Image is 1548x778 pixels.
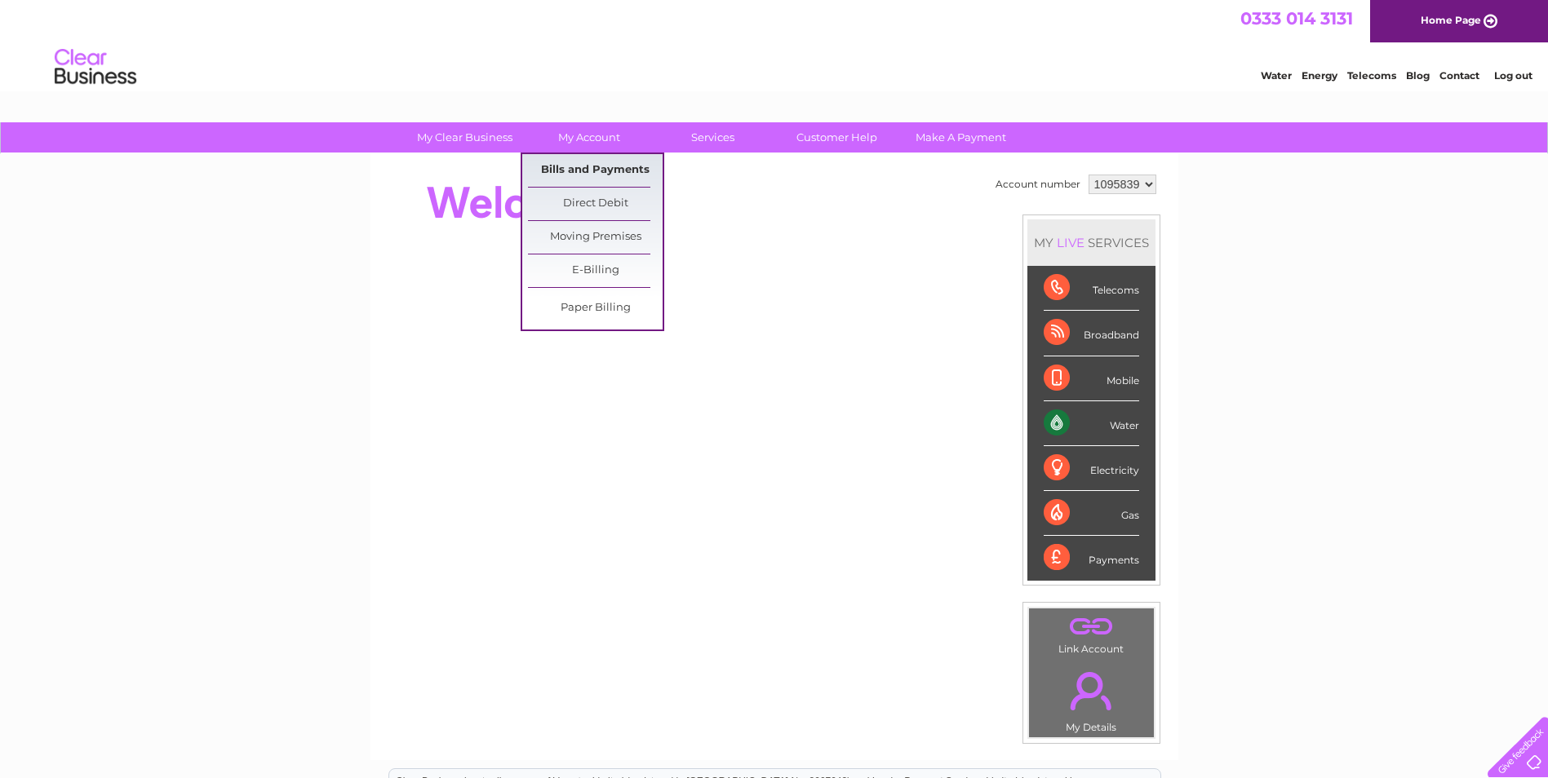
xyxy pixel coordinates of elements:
[528,154,663,187] a: Bills and Payments
[397,122,532,153] a: My Clear Business
[521,122,656,153] a: My Account
[1044,536,1139,580] div: Payments
[389,9,1160,79] div: Clear Business is a trading name of Verastar Limited (registered in [GEOGRAPHIC_DATA] No. 3667643...
[54,42,137,92] img: logo.png
[1261,69,1292,82] a: Water
[1494,69,1532,82] a: Log out
[894,122,1028,153] a: Make A Payment
[1044,491,1139,536] div: Gas
[528,221,663,254] a: Moving Premises
[1044,401,1139,446] div: Water
[1044,356,1139,401] div: Mobile
[528,188,663,220] a: Direct Debit
[1439,69,1479,82] a: Contact
[1033,662,1150,719] a: .
[1028,658,1155,738] td: My Details
[770,122,904,153] a: Customer Help
[1240,8,1353,29] a: 0333 014 3131
[1406,69,1430,82] a: Blog
[1044,266,1139,311] div: Telecoms
[1028,608,1155,659] td: Link Account
[1044,311,1139,356] div: Broadband
[528,254,663,287] a: E-Billing
[1027,219,1155,266] div: MY SERVICES
[991,170,1084,198] td: Account number
[1347,69,1396,82] a: Telecoms
[645,122,780,153] a: Services
[528,292,663,325] a: Paper Billing
[1033,612,1150,641] a: .
[1044,446,1139,491] div: Electricity
[1302,69,1337,82] a: Energy
[1053,235,1088,250] div: LIVE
